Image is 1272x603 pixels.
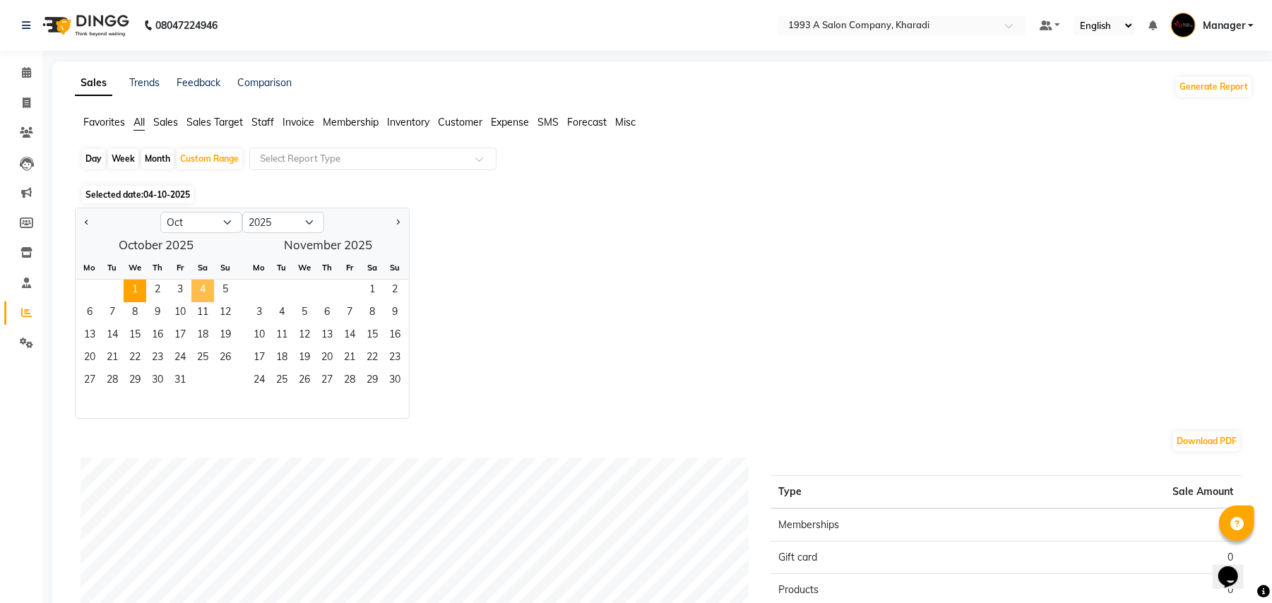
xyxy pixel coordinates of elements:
div: Thursday, October 2, 2025 [146,280,169,302]
span: 14 [338,325,361,347]
span: 15 [361,325,384,347]
div: Saturday, November 1, 2025 [361,280,384,302]
span: 5 [214,280,237,302]
div: Sunday, October 19, 2025 [214,325,237,347]
div: We [124,256,146,279]
span: 18 [271,347,293,370]
div: Monday, October 6, 2025 [78,302,101,325]
div: Tuesday, October 28, 2025 [101,370,124,393]
span: 15 [124,325,146,347]
img: logo [36,6,133,45]
span: Customer [438,116,482,129]
span: 29 [124,370,146,393]
div: Friday, October 10, 2025 [169,302,191,325]
span: 26 [214,347,237,370]
div: Sunday, November 2, 2025 [384,280,406,302]
span: 28 [101,370,124,393]
span: Inventory [387,116,429,129]
div: Wednesday, October 22, 2025 [124,347,146,370]
span: 20 [316,347,338,370]
span: 28 [338,370,361,393]
div: Friday, October 24, 2025 [169,347,191,370]
div: Th [316,256,338,279]
div: Friday, November 28, 2025 [338,370,361,393]
span: 13 [78,325,101,347]
select: Select month [160,212,242,233]
span: 22 [124,347,146,370]
span: Expense [491,116,529,129]
a: Sales [75,71,112,96]
td: 0 [1006,542,1242,574]
span: 14 [101,325,124,347]
span: 2 [146,280,169,302]
span: 6 [78,302,101,325]
div: Sunday, October 12, 2025 [214,302,237,325]
span: 23 [146,347,169,370]
div: Friday, October 31, 2025 [169,370,191,393]
span: 13 [316,325,338,347]
select: Select year [242,212,324,233]
div: Thursday, October 16, 2025 [146,325,169,347]
div: Thursday, November 13, 2025 [316,325,338,347]
span: 27 [316,370,338,393]
span: Invoice [283,116,314,129]
div: Saturday, October 4, 2025 [191,280,214,302]
div: Tuesday, October 21, 2025 [101,347,124,370]
img: Manager [1171,13,1196,37]
div: Sa [191,256,214,279]
span: 20 [78,347,101,370]
div: Tuesday, October 14, 2025 [101,325,124,347]
span: 1 [361,280,384,302]
div: Tuesday, October 7, 2025 [101,302,124,325]
span: 30 [146,370,169,393]
a: Feedback [177,76,220,89]
span: 17 [169,325,191,347]
span: 7 [338,302,361,325]
span: 19 [214,325,237,347]
td: Memberships [771,508,1006,542]
div: Tu [101,256,124,279]
span: 3 [169,280,191,302]
div: Tuesday, November 4, 2025 [271,302,293,325]
div: Friday, November 7, 2025 [338,302,361,325]
button: Previous month [81,211,93,234]
div: Monday, November 24, 2025 [248,370,271,393]
span: 19 [293,347,316,370]
div: Mo [78,256,101,279]
div: Sa [361,256,384,279]
span: 16 [384,325,406,347]
span: Sales [153,116,178,129]
div: Thursday, November 27, 2025 [316,370,338,393]
span: 29 [361,370,384,393]
div: Saturday, November 22, 2025 [361,347,384,370]
td: 0 [1006,508,1242,542]
span: 4 [271,302,293,325]
div: Wednesday, November 12, 2025 [293,325,316,347]
span: 8 [361,302,384,325]
div: Monday, October 20, 2025 [78,347,101,370]
span: 24 [248,370,271,393]
div: Th [146,256,169,279]
div: Wednesday, October 15, 2025 [124,325,146,347]
span: 25 [271,370,293,393]
div: Fr [169,256,191,279]
div: Sunday, November 23, 2025 [384,347,406,370]
div: Monday, October 13, 2025 [78,325,101,347]
span: Selected date: [82,186,194,203]
div: Fr [338,256,361,279]
span: 21 [101,347,124,370]
iframe: chat widget [1213,547,1258,589]
span: 9 [384,302,406,325]
span: 2 [384,280,406,302]
span: 10 [169,302,191,325]
span: Forecast [567,116,607,129]
span: 17 [248,347,271,370]
span: 18 [191,325,214,347]
span: 7 [101,302,124,325]
div: Sunday, October 5, 2025 [214,280,237,302]
div: Saturday, November 8, 2025 [361,302,384,325]
div: Monday, November 3, 2025 [248,302,271,325]
span: 26 [293,370,316,393]
div: Su [214,256,237,279]
div: Thursday, October 9, 2025 [146,302,169,325]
